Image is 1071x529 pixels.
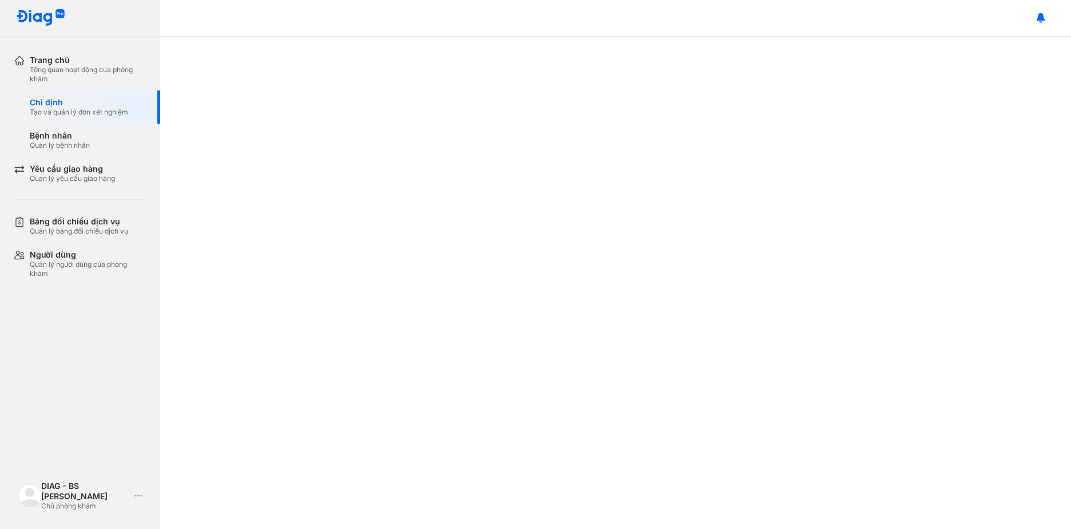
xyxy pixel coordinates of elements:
div: Quản lý bệnh nhân [30,141,90,150]
div: Chỉ định [30,97,128,108]
div: Quản lý yêu cầu giao hàng [30,174,115,183]
div: Chủ phòng khám [41,502,130,511]
div: Bảng đối chiếu dịch vụ [30,216,128,227]
div: Tổng quan hoạt động của phòng khám [30,65,146,84]
div: Bệnh nhân [30,131,90,141]
img: logo [18,484,41,507]
div: Trang chủ [30,55,146,65]
div: Quản lý người dùng của phòng khám [30,260,146,278]
div: Quản lý bảng đối chiếu dịch vụ [30,227,128,236]
div: Yêu cầu giao hàng [30,164,115,174]
img: logo [16,9,65,27]
div: DIAG - BS [PERSON_NAME] [41,481,130,502]
div: Tạo và quản lý đơn xét nghiệm [30,108,128,117]
div: Người dùng [30,250,146,260]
